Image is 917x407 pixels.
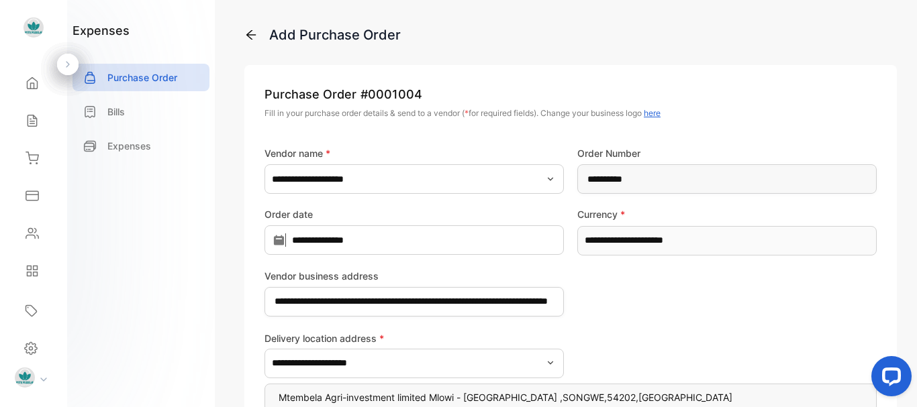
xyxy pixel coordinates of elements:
span: Change your business logo [540,108,661,118]
label: Vendor name [264,146,564,160]
span: # 0001004 [360,85,422,103]
h1: expenses [73,21,130,40]
p: Purchase Order [264,85,877,103]
p: Bills [107,105,125,119]
label: Currency [577,207,877,221]
p: Fill in your purchase order details & send to a vendor ( for required fields). [264,107,877,119]
div: Add Purchase Order [269,25,401,45]
label: Order date [264,207,564,221]
iframe: LiveChat chat widget [861,351,917,407]
img: profile [15,367,35,388]
label: Order Number [577,146,877,160]
p: Purchase Order [107,70,177,84]
p: Expenses [107,139,151,153]
a: Expenses [73,132,209,160]
label: Vendor business address [264,269,564,283]
img: logo [23,17,44,38]
a: Bills [73,98,209,125]
p: Mtembela Agri-investment limited Mlowi - [GEOGRAPHIC_DATA] , SONGWE, 54202, [GEOGRAPHIC_DATA] [279,391,863,404]
span: here [644,108,661,118]
label: Delivery location address [264,333,384,344]
a: Purchase Order [73,64,209,91]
